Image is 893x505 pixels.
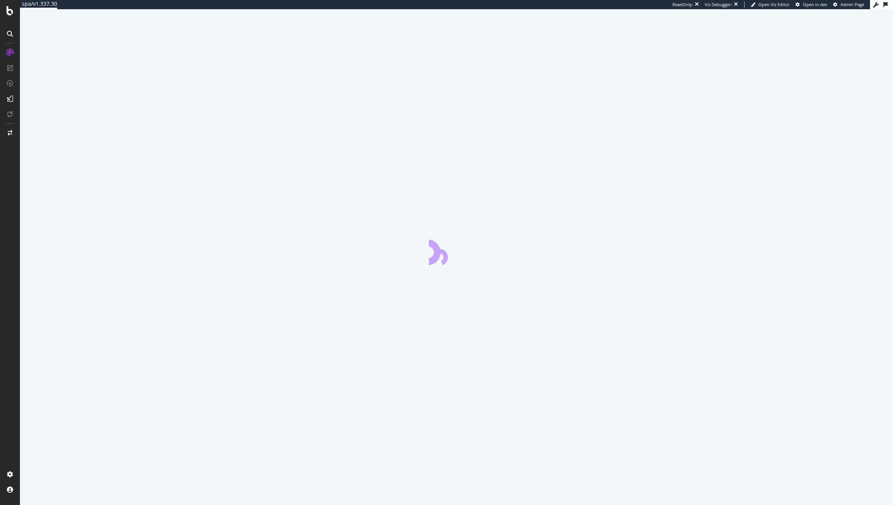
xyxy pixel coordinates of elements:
[705,2,732,8] div: Viz Debugger:
[758,2,790,7] span: Open Viz Editor
[751,2,790,8] a: Open Viz Editor
[796,2,827,8] a: Open in dev
[840,2,864,7] span: Admin Page
[833,2,864,8] a: Admin Page
[803,2,827,7] span: Open in dev
[672,2,693,8] div: ReadOnly:
[429,237,484,265] div: animation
